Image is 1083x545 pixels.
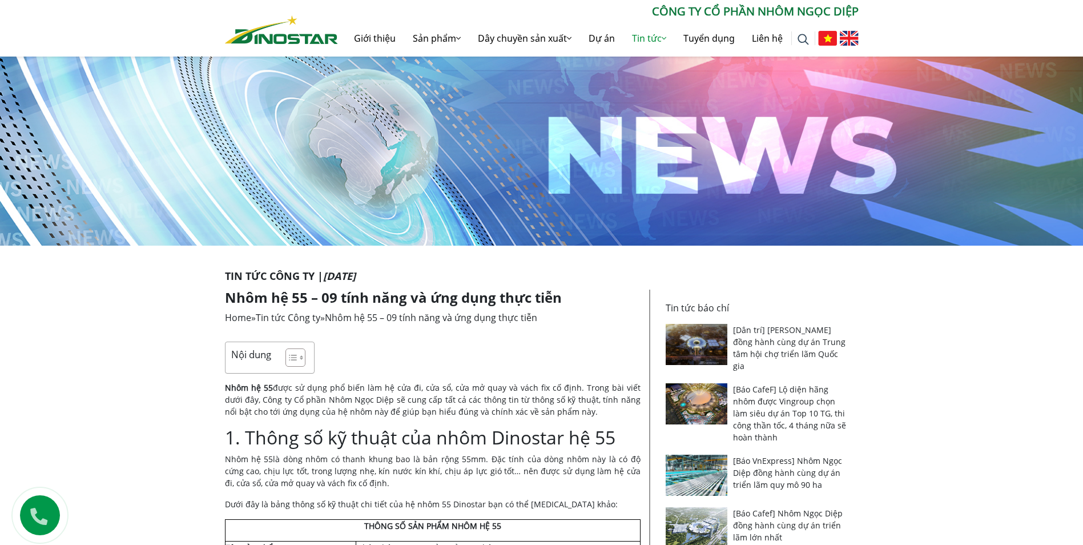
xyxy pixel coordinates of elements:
[338,3,859,20] p: CÔNG TY CỔ PHẦN NHÔM NGỌC DIỆP
[225,498,641,510] p: Dưới đây là bảng thông số kỹ thuật chi tiết của hệ nhôm 55 Dinostar bạn có thể [MEDICAL_DATA] khảo:
[666,383,728,424] img: [Báo CafeF] Lộ diện hãng nhôm được Vingroup chọn làm siêu dự án Top 10 TG, thi công thần tốc, 4 t...
[225,269,859,284] p: Tin tức Công ty |
[580,20,623,57] a: Dự án
[666,455,728,496] img: [Báo VnExpress] Nhôm Ngọc Diệp đồng hành cùng dự án triển lãm quy mô 90 ha
[404,20,469,57] a: Sản phẩm
[345,20,404,57] a: Giới thiệu
[818,31,837,46] img: Tiếng Việt
[277,348,303,367] a: Toggle Table of Content
[733,324,846,371] a: [Dân trí] [PERSON_NAME] đồng hành cùng dự án Trung tâm hội chợ triển lãm Quốc gia
[469,20,580,57] a: Dây chuyền sản xuất
[225,427,641,448] h2: 1. Thông số kỹ thuật của nhôm Dinostar hệ 55
[225,454,273,464] a: Nhôm hệ 55
[733,455,842,490] a: [Báo VnExpress] Nhôm Ngọc Diệp đồng hành cùng dự án triển lãm quy mô 90 ha
[666,301,852,315] p: Tin tức báo chí
[743,20,791,57] a: Liên hệ
[256,311,320,324] a: Tin tức Công ty
[325,311,537,324] span: Nhôm hệ 55 – 09 tính năng và ứng dụng thực tiễn
[323,269,356,283] i: [DATE]
[623,20,675,57] a: Tin tức
[225,311,537,324] span: » »
[225,15,338,44] img: Nhôm Dinostar
[225,453,641,489] p: là dòng nhôm có thanh khung bao là bản rộng 55mm. Đặc tính của dòng nhôm này là có độ cứng cao, c...
[231,348,271,361] p: Nội dung
[675,20,743,57] a: Tuyển dụng
[840,31,859,46] img: English
[225,311,251,324] a: Home
[798,34,809,45] img: search
[666,324,728,365] img: [Dân trí] Nhôm Ngọc Diệp đồng hành cùng dự án Trung tâm hội chợ triển lãm Quốc gia
[225,290,641,306] h1: Nhôm hệ 55 – 09 tính năng và ứng dụng thực tiễn
[733,384,846,443] a: [Báo CafeF] Lộ diện hãng nhôm được Vingroup chọn làm siêu dự án Top 10 TG, thi công thần tốc, 4 t...
[364,520,501,531] strong: THÔNG SỐ SẢN PHẨM NHÔM HỆ 55
[225,382,641,418] p: được sử dụng phổ biến làm hệ cửa đi, cửa sổ, cửa mở quay và vách fix cố định. Trong bài viết dưới...
[225,382,273,393] strong: Nhôm hệ 55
